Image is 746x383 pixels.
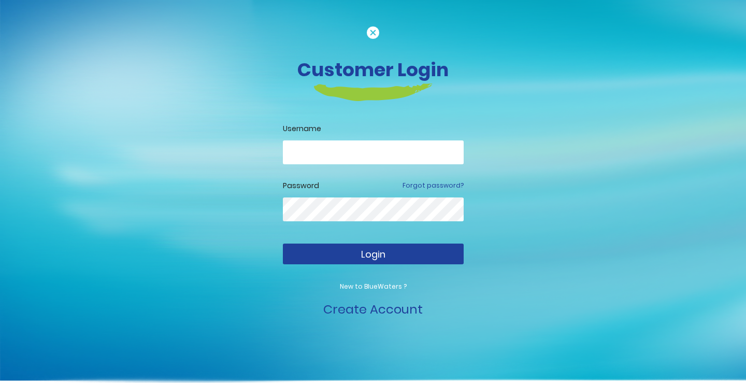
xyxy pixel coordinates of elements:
[323,301,423,318] a: Create Account
[361,248,385,261] span: Login
[403,181,464,190] a: Forgot password?
[85,59,661,81] h3: Customer Login
[283,123,464,134] label: Username
[314,83,433,101] img: login-heading-border.png
[367,26,379,39] img: cancel
[283,180,319,191] label: Password
[283,282,464,291] p: New to BlueWaters ?
[283,244,464,264] button: Login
